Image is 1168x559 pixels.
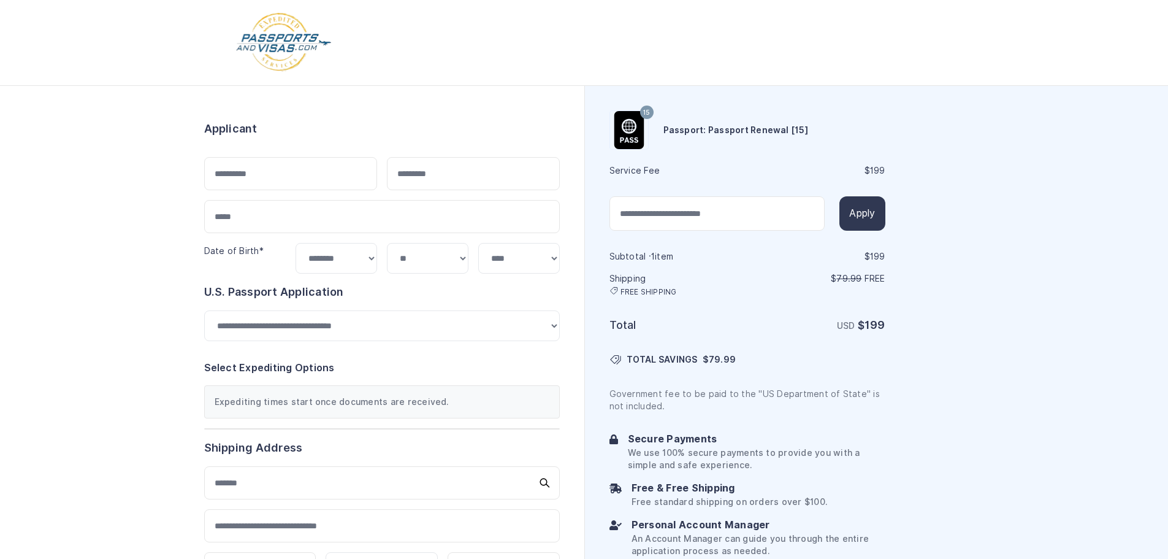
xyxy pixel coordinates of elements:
span: 79.99 [709,355,736,364]
img: Logo [235,12,332,73]
span: Free [865,274,885,283]
h6: Shipping [609,272,746,297]
span: TOTAL SAVINGS [627,353,698,366]
span: 199 [870,166,885,175]
h6: Service Fee [609,164,746,177]
h6: Free & Free Shipping [632,481,827,496]
div: $ [749,164,885,177]
h6: Total [609,317,746,334]
span: 79.99 [836,274,861,283]
h6: Passport: Passport Renewal [15] [663,124,808,136]
h6: Applicant [204,120,258,137]
span: FREE SHIPPING [620,287,677,297]
img: Product Name [610,111,648,149]
p: We use 100% secure payments to provide you with a simple and safe experience. [628,447,885,471]
span: 1 [651,252,655,261]
h6: Personal Account Manager [632,518,885,533]
h6: Subtotal · item [609,250,746,263]
span: 15 [643,105,650,121]
p: Government fee to be paid to the "US Department of State" is not included. [609,388,885,412]
p: Free standard shipping on orders over $100. [632,496,827,508]
div: Expediting times start once documents are received. [204,385,560,418]
h6: U.S. Passport Application [204,283,560,301]
h6: Shipping Address [204,439,560,457]
p: $ [749,272,885,285]
span: USD [837,321,855,331]
label: Date of Birth* [204,246,264,256]
button: Apply [839,196,885,231]
span: $ [703,353,736,366]
span: 199 [865,318,885,331]
p: An Account Manager can guide you through the entire application process as needed. [632,533,885,557]
strong: $ [858,318,885,331]
h6: Secure Payments [628,432,885,447]
span: 199 [870,252,885,261]
div: $ [749,250,885,263]
h6: Select Expediting Options [204,361,560,376]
